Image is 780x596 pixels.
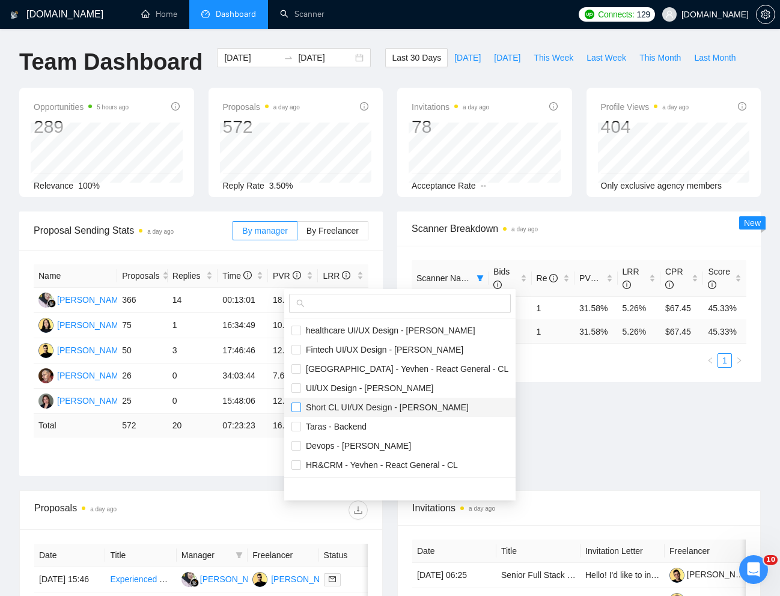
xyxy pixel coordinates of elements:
[38,294,126,304] a: FF[PERSON_NAME]
[301,441,411,451] span: Devops - [PERSON_NAME]
[739,555,768,584] iframe: Intercom live chat
[412,181,476,190] span: Acceptance Rate
[549,102,558,111] span: info-circle
[117,288,168,313] td: 366
[660,296,703,320] td: $67.45
[637,8,650,21] span: 129
[34,414,117,437] td: Total
[141,9,177,19] a: homeHome
[412,500,746,515] span: Invitations
[301,364,508,374] span: [GEOGRAPHIC_DATA] - Yevhen - React General - СL
[732,353,746,368] li: Next Page
[349,500,368,520] button: download
[268,414,318,437] td: 16.61 %
[105,544,176,567] th: Title
[574,320,617,343] td: 31.58 %
[298,51,353,64] input: End date
[57,394,126,407] div: [PERSON_NAME]
[301,422,367,431] span: Taras - Backend
[744,218,761,228] span: New
[474,269,486,287] span: filter
[34,100,129,114] span: Opportunities
[537,273,558,283] span: Re
[224,51,279,64] input: Start date
[587,51,626,64] span: Last Week
[97,104,129,111] time: 5 hours ago
[190,579,199,587] img: gigradar-bm.png
[623,281,631,289] span: info-circle
[301,460,458,470] span: HR&CRM - Yevhen - React General - СL
[580,48,633,67] button: Last Week
[117,363,168,389] td: 26
[177,544,248,567] th: Manager
[708,267,730,290] span: Score
[669,570,756,579] a: [PERSON_NAME]
[147,228,174,235] time: a day ago
[34,264,117,288] th: Name
[168,414,218,437] td: 20
[218,288,268,313] td: 00:13:01
[268,338,318,363] td: 12.00%
[598,8,634,21] span: Connects:
[105,567,176,592] td: Experienced Front-End Developer Needed for One-Month Project
[585,10,594,19] img: upwork-logo.png
[38,395,126,405] a: IM[PERSON_NAME]
[117,264,168,288] th: Proposals
[117,414,168,437] td: 572
[222,271,251,281] span: Time
[412,540,496,563] th: Date
[34,223,233,238] span: Proposal Sending Stats
[494,51,520,64] span: [DATE]
[694,51,736,64] span: Last Month
[38,318,53,333] img: NB
[280,9,324,19] a: searchScanner
[703,320,746,343] td: 45.33 %
[301,326,475,335] span: healthcare UI/UX Design - [PERSON_NAME]
[38,320,126,329] a: NB[PERSON_NAME]
[38,394,53,409] img: IM
[38,343,53,358] img: YS
[669,568,684,583] img: c14J798sJin7A7Mao0eZ5tP9r1w8eFJcwVRC-pYbcqkEI-GtdsbrmjM67kuMuWBJZI
[181,574,269,583] a: FF[PERSON_NAME]
[360,102,368,111] span: info-circle
[549,274,558,282] span: info-circle
[181,549,231,562] span: Manager
[273,104,300,111] time: a day ago
[412,563,496,588] td: [DATE] 06:25
[416,273,472,283] span: Scanner Name
[580,540,665,563] th: Invitation Letter
[623,267,639,290] span: LRR
[57,369,126,382] div: [PERSON_NAME]
[618,296,660,320] td: 5.26%
[38,368,53,383] img: DD
[349,505,367,515] span: download
[469,505,495,512] time: a day ago
[268,363,318,389] td: 7.69%
[665,267,683,290] span: CPR
[117,338,168,363] td: 50
[392,51,441,64] span: Last 30 Days
[268,389,318,414] td: 12.00%
[269,181,293,190] span: 3.50%
[201,10,210,18] span: dashboard
[601,100,689,114] span: Profile Views
[738,102,746,111] span: info-circle
[243,271,252,279] span: info-circle
[527,48,580,67] button: This Week
[301,383,433,393] span: UI/UX Design - [PERSON_NAME]
[501,570,726,580] a: Senior Full Stack Developer with Smart Contract Experience
[493,267,510,290] span: Bids
[284,53,293,62] span: swap-right
[200,573,269,586] div: [PERSON_NAME]
[662,104,689,111] time: a day ago
[599,274,608,282] span: info-circle
[34,181,73,190] span: Relevance
[703,296,746,320] td: 45.33%
[171,102,180,111] span: info-circle
[532,296,574,320] td: 1
[732,353,746,368] button: right
[218,414,268,437] td: 07:23:23
[271,573,340,586] div: [PERSON_NAME]
[687,48,742,67] button: Last Month
[57,344,126,357] div: [PERSON_NAME]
